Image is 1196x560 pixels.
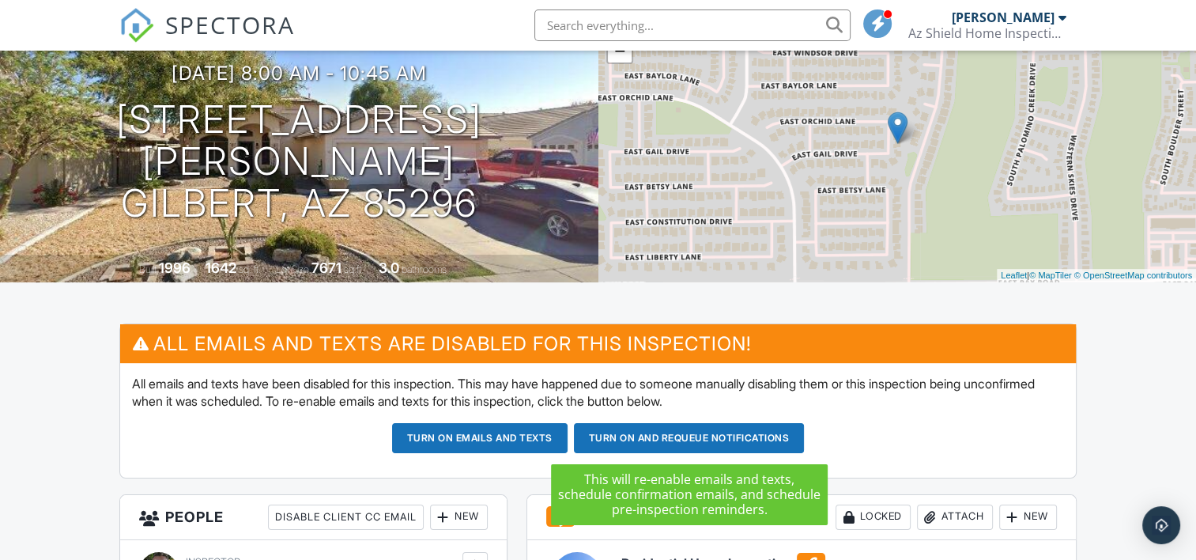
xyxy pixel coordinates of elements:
img: The Best Home Inspection Software - Spectora [119,8,154,43]
div: Disable Client CC Email [268,505,424,530]
h3: Reports [527,495,1076,540]
input: Search everything... [534,9,851,41]
a: SPECTORA [119,21,295,55]
button: Turn on emails and texts [392,423,568,453]
span: Built [139,263,157,275]
div: [PERSON_NAME] [952,9,1055,25]
h3: People [120,495,506,540]
div: | [997,269,1196,282]
div: 1996 [159,259,191,276]
span: sq.ft. [344,263,364,275]
div: Open Intercom Messenger [1142,506,1180,544]
h3: All emails and texts are disabled for this inspection! [120,324,1075,363]
p: All emails and texts have been disabled for this inspection. This may have happened due to someon... [132,375,1063,411]
a: © OpenStreetMap contributors [1074,271,1192,280]
div: Az Shield Home Inspections [908,25,1066,41]
h1: [STREET_ADDRESS][PERSON_NAME] Gilbert, AZ 85296 [25,99,573,224]
div: 3.0 [379,259,399,276]
span: bathrooms [402,263,447,275]
h3: [DATE] 8:00 am - 10:45 am [172,62,427,84]
a: Leaflet [1001,271,1027,280]
div: New [430,505,488,530]
div: 1642 [206,259,236,276]
div: Locked [836,505,911,530]
div: Attach [917,505,993,530]
span: Lot Size [276,263,309,275]
div: New [999,505,1057,530]
div: 7671 [311,259,341,276]
span: sq. ft. [239,263,261,275]
button: Turn on and Requeue Notifications [574,423,805,453]
a: © MapTiler [1029,271,1072,280]
span: SPECTORA [165,8,295,41]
